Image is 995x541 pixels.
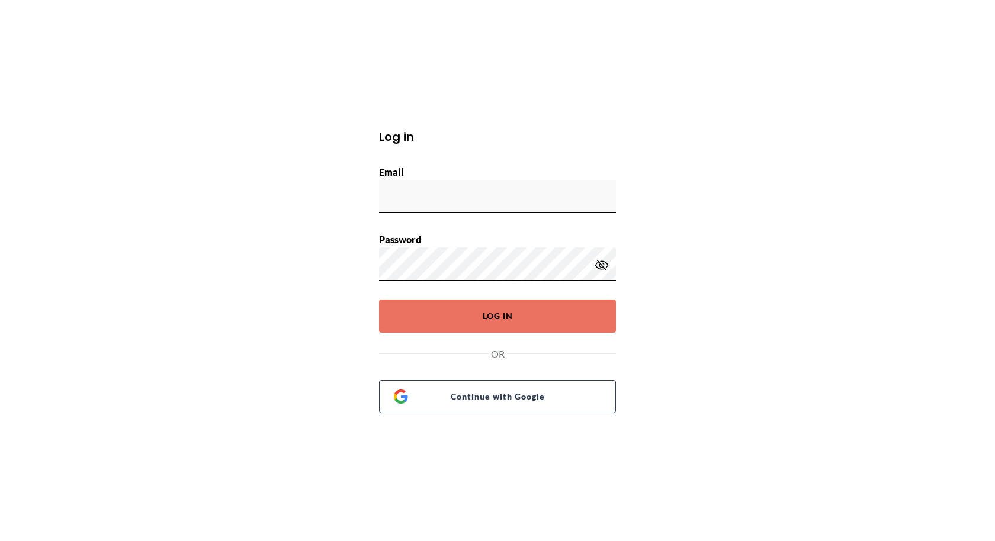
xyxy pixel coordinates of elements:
[379,166,404,178] label: Email
[379,128,616,146] h1: Log in
[379,380,616,413] a: Continue with Google
[379,347,616,361] div: OR
[379,234,421,245] label: Password
[408,388,601,405] span: Continue with Google
[379,300,616,333] button: Log In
